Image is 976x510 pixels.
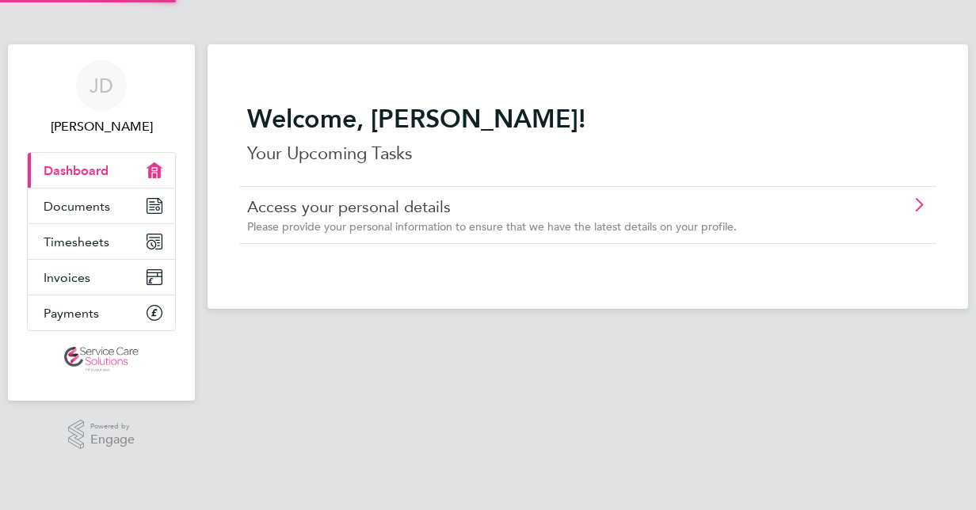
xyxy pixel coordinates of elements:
[44,270,90,285] span: Invoices
[247,103,928,135] h2: Welcome, [PERSON_NAME]!
[90,75,113,96] span: JD
[8,44,195,401] nav: Main navigation
[64,347,139,372] img: servicecare-logo-retina.png
[44,234,109,249] span: Timesheets
[90,420,135,433] span: Powered by
[247,141,928,166] p: Your Upcoming Tasks
[28,260,175,295] a: Invoices
[28,188,175,223] a: Documents
[27,60,176,136] a: JD[PERSON_NAME]
[44,163,109,178] span: Dashboard
[28,224,175,259] a: Timesheets
[27,347,176,372] a: Go to home page
[247,196,839,217] a: Access your personal details
[28,295,175,330] a: Payments
[247,219,737,234] span: Please provide your personal information to ensure that we have the latest details on your profile.
[44,306,99,321] span: Payments
[90,433,135,447] span: Engage
[28,153,175,188] a: Dashboard
[68,420,135,450] a: Powered byEngage
[44,199,110,214] span: Documents
[27,117,176,136] span: Jaspal Dhaliwal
